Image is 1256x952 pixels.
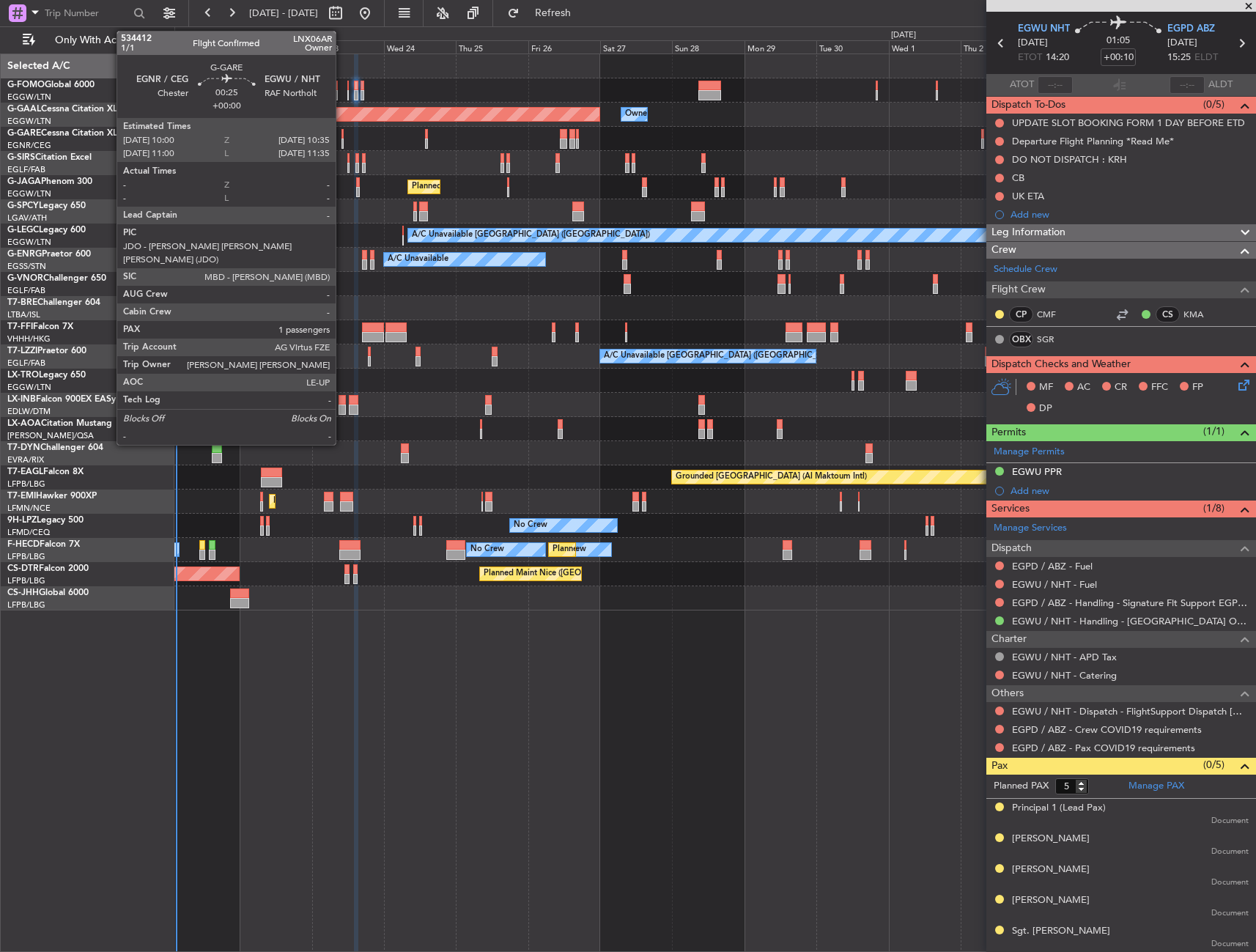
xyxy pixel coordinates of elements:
span: F-HECD [7,540,40,549]
a: EVRA/RIX [7,454,44,465]
div: Planned Maint [GEOGRAPHIC_DATA] ([GEOGRAPHIC_DATA]) [196,273,426,295]
a: EGGW/LTN [7,237,51,248]
span: G-SPCY [7,202,39,210]
div: UK ETA [1012,190,1044,202]
span: G-GARE [7,129,41,138]
div: Owner [625,103,650,125]
span: Crew [991,242,1016,259]
div: Planned Maint Nice ([GEOGRAPHIC_DATA]) [484,563,647,585]
span: T7-FFI [7,322,33,331]
span: Services [991,501,1030,517]
div: CP [1009,306,1033,322]
a: EGGW/LTN [7,188,51,199]
div: Thu 2 [961,40,1032,53]
a: T7-EAGLFalcon 8X [7,468,84,476]
span: Document [1211,907,1249,920]
div: [PERSON_NAME] [1012,893,1090,908]
button: Refresh [500,1,588,25]
a: LX-AOACitation Mustang [7,419,112,428]
a: LFPB/LBG [7,479,45,490]
div: Fri 26 [528,40,600,53]
span: 14:20 [1046,51,1069,65]
div: Planned Maint [GEOGRAPHIC_DATA] ([GEOGRAPHIC_DATA]) [412,176,643,198]
div: Sgt. [PERSON_NAME] [1012,924,1110,939]
div: No Crew [514,514,547,536]
span: 15:25 [1167,51,1191,65]
a: EGPD / ABZ - Crew COVID19 requirements [1012,723,1202,736]
span: Document [1211,877,1249,889]
button: Only With Activity [16,29,159,52]
div: [PERSON_NAME] [1012,832,1090,846]
span: G-ENRG [7,250,42,259]
div: OBX [1009,331,1033,347]
label: Planned PAX [994,779,1049,794]
span: DP [1039,402,1052,416]
span: AC [1077,380,1090,395]
input: Trip Number [45,2,129,24]
a: EGGW/LTN [7,116,51,127]
span: (0/5) [1203,757,1224,772]
a: Manage Permits [994,445,1065,460]
span: T7-EAGL [7,468,43,476]
span: ATOT [1010,78,1034,92]
span: Dispatch Checks and Weather [991,356,1131,373]
span: G-SIRS [7,153,35,162]
input: --:-- [1038,76,1073,94]
div: Grounded [GEOGRAPHIC_DATA] (Al Maktoum Intl) [676,466,867,488]
div: Planned Maint Tianjin ([GEOGRAPHIC_DATA]) [177,321,348,343]
div: Tue 30 [816,40,888,53]
a: Manage Services [994,521,1067,536]
a: T7-LZZIPraetor 600 [7,347,86,355]
span: Permits [991,424,1026,441]
div: CB [1012,171,1024,184]
a: EGPD / ABZ - Pax COVID19 requirements [1012,742,1195,754]
span: EGWU NHT [1018,22,1070,37]
div: Planned Maint [GEOGRAPHIC_DATA] [273,490,413,512]
div: Add new [1011,484,1249,497]
span: [DATE] [1018,36,1048,51]
a: LFMN/NCE [7,503,51,514]
a: [PERSON_NAME]/QSA [7,430,94,441]
span: CS-DTR [7,564,39,573]
span: G-GAAL [7,105,41,114]
div: [DATE] [177,29,202,42]
span: MF [1039,380,1053,395]
a: T7-FFIFalcon 7X [7,322,73,331]
a: EGPD / ABZ - Fuel [1012,560,1093,572]
a: EGSS/STN [7,261,46,272]
div: Tue 23 [312,40,384,53]
a: G-GARECessna Citation XLS+ [7,129,128,138]
span: CS-JHH [7,588,39,597]
a: LFPB/LBG [7,599,45,610]
span: G-JAGA [7,177,41,186]
a: T7-DYNChallenger 604 [7,443,103,452]
a: LX-TROLegacy 650 [7,371,86,380]
span: Flight Crew [991,281,1046,298]
span: 01:05 [1107,34,1130,48]
div: DO NOT DISPATCH : KRH [1012,153,1127,166]
a: G-FOMOGlobal 6000 [7,81,95,89]
span: [DATE] - [DATE] [249,7,318,20]
a: EGLF/FAB [7,358,45,369]
span: ELDT [1194,51,1218,65]
a: EGWU / NHT - Catering [1012,669,1117,682]
div: A/C Unavailable [GEOGRAPHIC_DATA] ([GEOGRAPHIC_DATA]) [604,345,842,367]
a: G-VNORChallenger 650 [7,274,106,283]
a: G-SIRSCitation Excel [7,153,92,162]
a: 9H-LPZLegacy 500 [7,516,84,525]
a: G-GAALCessna Citation XLS+ [7,105,128,114]
a: CS-JHHGlobal 6000 [7,588,89,597]
a: SGR [1037,333,1070,346]
a: VHHH/HKG [7,333,51,344]
a: EGPD / ABZ - Handling - Signature Flt Support EGPD / ABZ [1012,597,1249,609]
a: G-LEGCLegacy 600 [7,226,86,235]
div: Wed 1 [889,40,961,53]
span: G-FOMO [7,81,45,89]
a: EGGW/LTN [7,92,51,103]
a: EGWU / NHT - Handling - [GEOGRAPHIC_DATA] Ops EGWU/[GEOGRAPHIC_DATA] [1012,615,1249,627]
span: (0/5) [1203,97,1224,112]
a: EGNR/CEG [7,140,51,151]
div: Departure Flight Planning *Read Me* [1012,135,1174,147]
a: EDLW/DTM [7,406,51,417]
a: T7-EMIHawker 900XP [7,492,97,501]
